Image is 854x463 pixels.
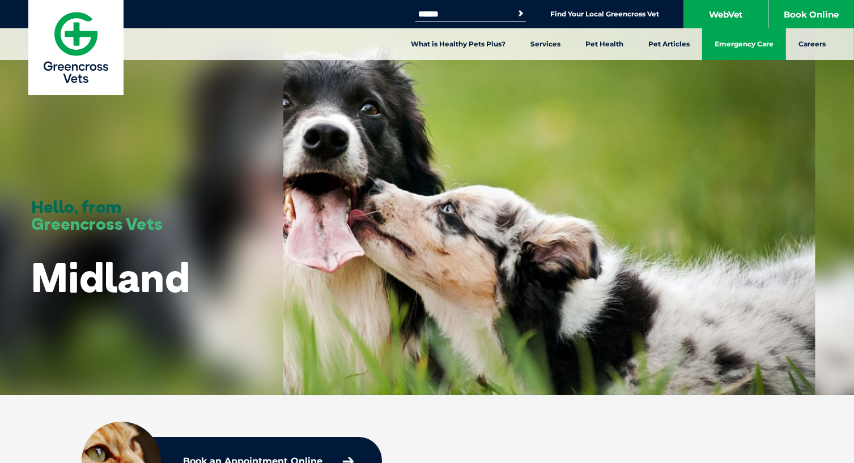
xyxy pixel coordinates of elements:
[518,28,573,60] a: Services
[31,213,163,234] span: Greencross Vets
[398,28,518,60] a: What is Healthy Pets Plus?
[550,10,659,19] a: Find Your Local Greencross Vet
[636,28,702,60] a: Pet Articles
[573,28,636,60] a: Pet Health
[702,28,786,60] a: Emergency Care
[31,196,121,217] span: Hello, from
[786,28,838,60] a: Careers
[515,8,526,19] button: Search
[31,255,190,299] h1: Midland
